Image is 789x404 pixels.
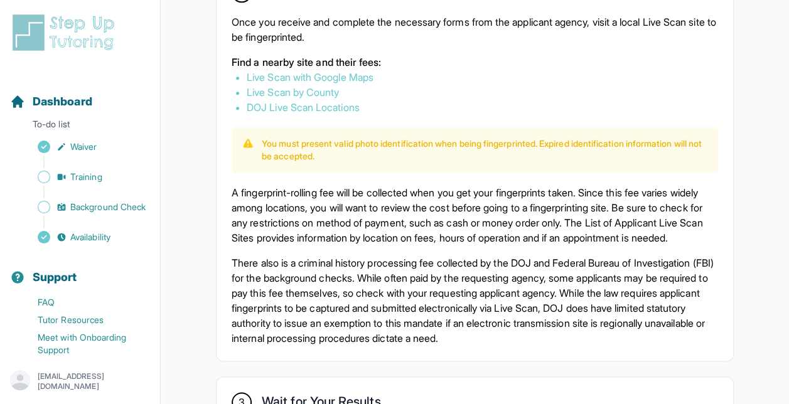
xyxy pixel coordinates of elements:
a: Live Scan with Google Maps [247,71,373,83]
a: Background Check [10,198,160,216]
a: Availability [10,228,160,246]
p: Once you receive and complete the necessary forms from the applicant agency, visit a local Live S... [232,14,718,45]
span: Dashboard [33,93,92,110]
p: You must present valid photo identification when being fingerprinted. Expired identification info... [262,137,708,162]
span: Availability [70,231,110,243]
a: Meet with Onboarding Support [10,329,160,359]
button: [EMAIL_ADDRESS][DOMAIN_NAME] [10,370,150,393]
p: To-do list [5,118,155,136]
a: FAQ [10,294,160,311]
a: Dashboard [10,93,92,110]
span: Training [70,171,102,183]
a: DOJ Live Scan Locations [247,101,360,114]
p: [EMAIL_ADDRESS][DOMAIN_NAME] [38,371,150,391]
a: Live Scan by County [247,86,339,98]
a: Training [10,168,160,186]
span: Background Check [70,201,146,213]
span: Support [33,268,77,286]
p: A fingerprint-rolling fee will be collected when you get your fingerprints taken. Since this fee ... [232,185,718,245]
a: Contact Onboarding Support [10,359,160,376]
button: Support [5,248,155,291]
img: logo [10,13,122,53]
a: Tutor Resources [10,311,160,329]
span: Waiver [70,141,97,153]
p: There also is a criminal history processing fee collected by the DOJ and Federal Bureau of Invest... [232,255,718,346]
button: Dashboard [5,73,155,115]
p: Find a nearby site and their fees: [232,55,718,70]
a: Waiver [10,138,160,156]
